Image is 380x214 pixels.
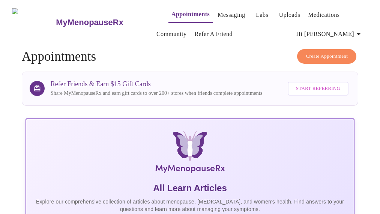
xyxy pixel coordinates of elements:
[250,7,274,22] button: Labs
[191,27,236,42] button: Refer a Friend
[56,18,123,27] h3: MyMenopauseRx
[276,7,303,22] button: Uploads
[293,27,366,42] button: Hi [PERSON_NAME]
[305,7,342,22] button: Medications
[32,182,348,194] h5: All Learn Articles
[296,84,340,93] span: Start Referring
[156,29,187,39] a: Community
[306,52,348,61] span: Create Appointment
[256,10,268,20] a: Labs
[22,49,358,64] h4: Appointments
[286,78,350,99] a: Start Referring
[194,29,233,39] a: Refer a Friend
[218,10,245,20] a: Messaging
[168,7,213,23] button: Appointments
[32,198,348,213] p: Explore our comprehensive collection of articles about menopause, [MEDICAL_DATA], and women's hea...
[215,7,248,22] button: Messaging
[51,90,262,97] p: Share MyMenopauseRx and earn gift cards to over 200+ stores when friends complete appointments
[153,27,190,42] button: Community
[12,8,55,36] img: MyMenopauseRx Logo
[171,9,210,19] a: Appointments
[297,49,356,64] button: Create Appointment
[308,10,339,20] a: Medications
[51,80,262,88] h3: Refer Friends & Earn $15 Gift Cards
[296,29,363,39] span: Hi [PERSON_NAME]
[82,131,299,176] img: MyMenopauseRx Logo
[279,10,300,20] a: Uploads
[55,9,153,36] a: MyMenopauseRx
[288,82,348,96] button: Start Referring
